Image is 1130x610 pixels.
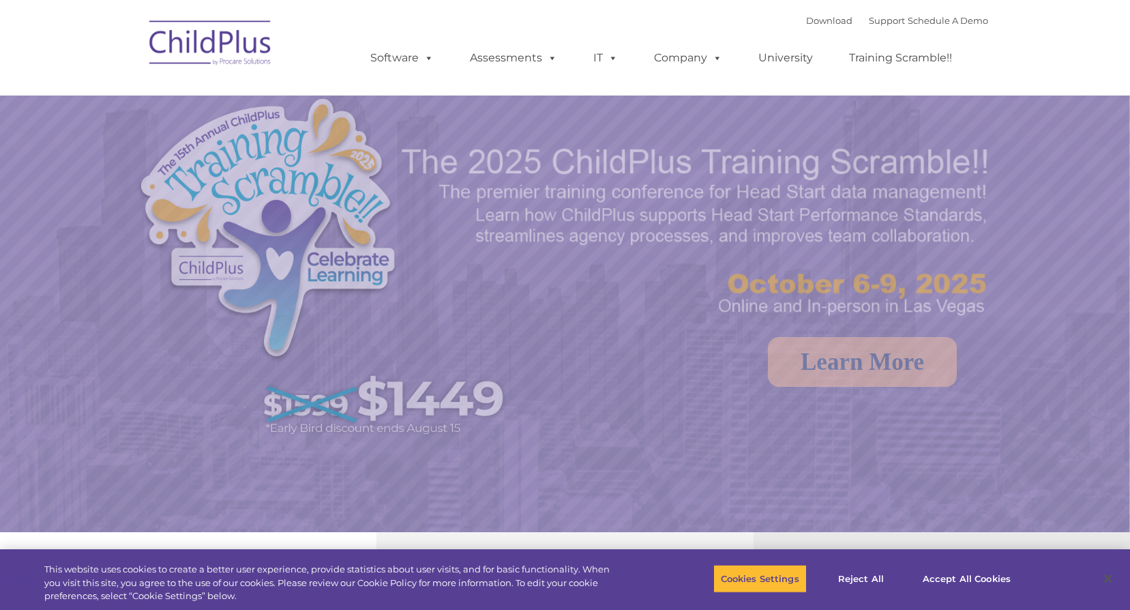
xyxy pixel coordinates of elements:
[456,44,571,72] a: Assessments
[835,44,966,72] a: Training Scramble!!
[915,564,1018,593] button: Accept All Cookies
[580,44,631,72] a: IT
[806,15,852,26] a: Download
[1093,564,1123,594] button: Close
[745,44,827,72] a: University
[640,44,736,72] a: Company
[713,564,807,593] button: Cookies Settings
[818,564,904,593] button: Reject All
[806,15,988,26] font: |
[357,44,447,72] a: Software
[869,15,905,26] a: Support
[143,11,279,79] img: ChildPlus by Procare Solutions
[44,563,621,603] div: This website uses cookies to create a better user experience, provide statistics about user visit...
[908,15,988,26] a: Schedule A Demo
[768,337,957,387] a: Learn More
